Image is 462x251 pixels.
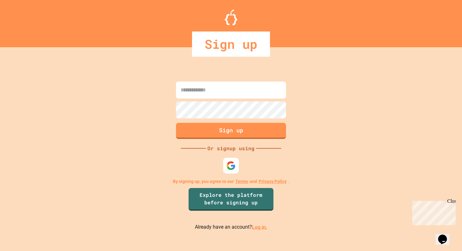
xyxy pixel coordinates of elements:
iframe: chat widget [410,198,456,225]
a: Privacy Policy [259,178,287,185]
img: Logo.svg [225,9,237,25]
p: By signing up, you agree to our and . [173,178,289,185]
p: Already have an account? [195,223,267,231]
iframe: chat widget [436,226,456,245]
a: Terms [235,178,248,185]
button: Sign up [176,123,286,139]
img: google-icon.svg [226,161,236,170]
div: Sign up [192,31,270,57]
div: Chat with us now!Close [3,3,43,40]
a: Explore the platform before signing up [189,188,273,211]
div: Or signup using [206,145,256,152]
a: Log in. [252,224,267,230]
